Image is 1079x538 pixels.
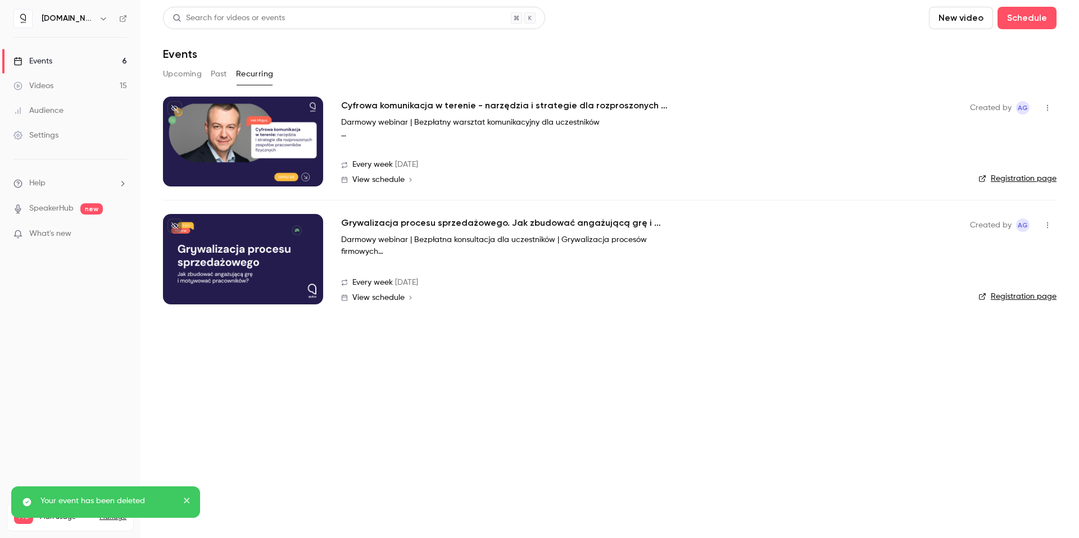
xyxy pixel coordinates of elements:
span: Aleksandra Grabarska [1016,101,1030,115]
div: Audience [13,105,64,116]
button: Schedule [998,7,1057,29]
div: Events [13,56,52,67]
a: Grywalizacja procesu sprzedażowego. Jak zbudować angażującą grę i motywować pracowników? [341,216,678,230]
span: What's new [29,228,71,240]
span: View schedule [352,294,405,302]
li: help-dropdown-opener [13,177,127,189]
span: Every week [352,159,393,171]
button: New video [929,7,993,29]
div: Search for videos or events [173,12,285,24]
span: View schedule [352,176,405,184]
a: View schedule [341,175,952,184]
div: Videos [13,80,53,92]
span: Aleksandra Grabarska [1016,218,1030,232]
a: View schedule [341,293,952,302]
a: Registration page [978,173,1057,184]
button: Upcoming [163,65,202,83]
a: Registration page [978,291,1057,302]
span: new [80,203,103,215]
img: quico.io [14,10,32,28]
h1: Events [163,47,197,61]
span: [DATE] [395,277,418,289]
strong: Darmowy webinar | Bezpłatna konsultacja dla uczestników | Grywalizacja procesów firmowych [341,236,649,256]
button: close [183,495,191,509]
span: AG [1018,218,1028,232]
span: [DATE] [395,159,418,171]
span: Created by [970,101,1012,115]
a: SpeakerHub [29,203,74,215]
a: Cyfrowa komunikacja w terenie - narzędzia i strategie dla rozproszonych zespołów pracowników fizy... [341,99,678,112]
span: Every week [352,277,393,289]
p: Your event has been deleted [40,495,175,507]
button: Recurring [236,65,274,83]
div: Settings [13,130,58,141]
h6: [DOMAIN_NAME] [42,13,94,24]
button: Past [211,65,227,83]
span: AG [1018,101,1028,115]
span: Help [29,177,46,189]
strong: Darmowy webinar | Bezpłatny warsztat komunikacyjny dla uczestników [341,118,600,126]
span: Created by [970,218,1012,232]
